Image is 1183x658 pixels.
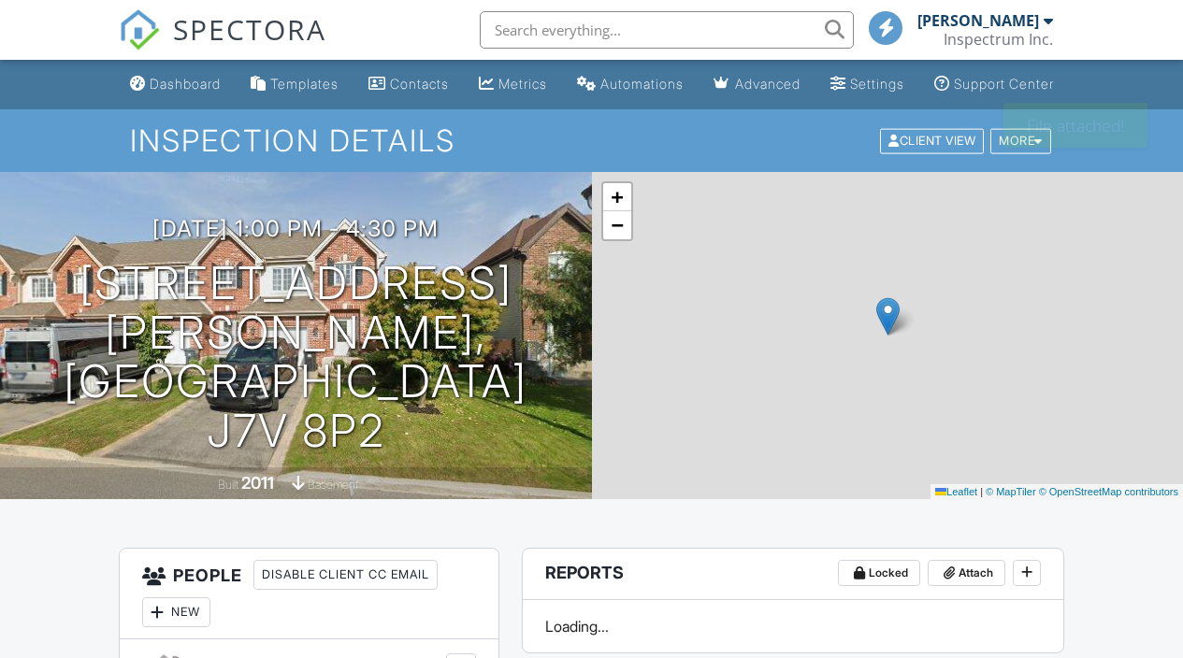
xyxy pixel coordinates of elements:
[986,486,1036,497] a: © MapTiler
[927,67,1061,102] a: Support Center
[823,67,912,102] a: Settings
[361,67,456,102] a: Contacts
[990,128,1051,153] div: More
[150,76,221,92] div: Dashboard
[142,597,210,627] div: New
[570,67,691,102] a: Automations (Basic)
[706,67,808,102] a: Advanced
[270,76,339,92] div: Templates
[735,76,801,92] div: Advanced
[308,478,358,492] span: basement
[611,213,623,236] span: −
[130,124,1052,157] h1: Inspection Details
[935,486,977,497] a: Leaflet
[498,76,547,92] div: Metrics
[173,9,326,49] span: SPECTORA
[119,25,326,64] a: SPECTORA
[600,76,684,92] div: Automations
[241,473,274,493] div: 2011
[603,183,631,211] a: Zoom in
[30,259,562,456] h1: [STREET_ADDRESS] [PERSON_NAME], [GEOGRAPHIC_DATA] J7V 8P2
[480,11,854,49] input: Search everything...
[152,216,439,241] h3: [DATE] 1:00 pm - 4:30 pm
[944,30,1053,49] div: Inspectrum Inc.
[253,560,438,590] div: Disable Client CC Email
[611,185,623,208] span: +
[878,133,988,147] a: Client View
[119,9,160,50] img: The Best Home Inspection Software - Spectora
[917,11,1039,30] div: [PERSON_NAME]
[1003,103,1147,148] div: File attached!
[603,211,631,239] a: Zoom out
[880,128,984,153] div: Client View
[980,486,983,497] span: |
[218,478,238,492] span: Built
[850,76,904,92] div: Settings
[120,549,499,639] h3: People
[390,76,449,92] div: Contacts
[876,297,900,336] img: Marker
[243,67,346,102] a: Templates
[1039,486,1178,497] a: © OpenStreetMap contributors
[954,76,1054,92] div: Support Center
[471,67,555,102] a: Metrics
[123,67,228,102] a: Dashboard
